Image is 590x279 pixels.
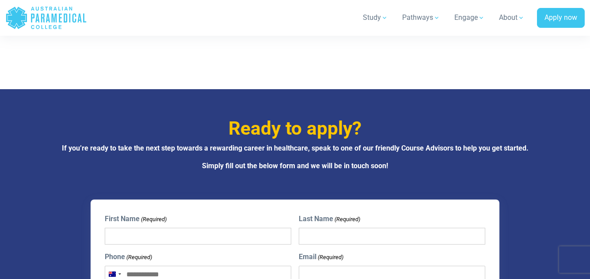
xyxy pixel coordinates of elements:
[105,214,167,224] label: First Name
[449,5,490,30] a: Engage
[62,144,529,152] strong: If you’re ready to take the next step towards a rewarding career in healthcare, speak to one of o...
[358,5,393,30] a: Study
[202,162,388,170] strong: Simply fill out the below form and we will be in touch soon!
[299,214,360,224] label: Last Name
[317,253,344,262] span: (Required)
[141,215,167,224] span: (Required)
[334,215,361,224] span: (Required)
[5,4,87,32] a: Australian Paramedical College
[494,5,530,30] a: About
[397,5,445,30] a: Pathways
[105,252,152,262] label: Phone
[537,8,585,28] a: Apply now
[126,253,152,262] span: (Required)
[299,252,343,262] label: Email
[49,117,541,140] h3: Ready to apply?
